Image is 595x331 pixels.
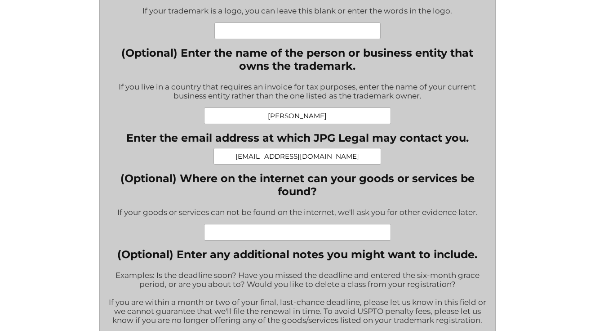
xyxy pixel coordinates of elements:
label: (Optional) Where on the internet can your goods or services be found? [107,172,488,198]
div: If you live in a country that requires an invoice for tax purposes, enter the name of your curren... [107,76,488,107]
label: Enter the email address at which JPG Legal may contact you. [126,131,469,144]
div: If your goods or services can not be found on the internet, we'll ask you for other evidence later. [107,202,488,224]
label: (Optional) Enter any additional notes you might want to include. [107,248,488,261]
label: (Optional) Enter the name of the person or business entity that owns the trademark. [107,46,488,72]
div: If your trademark is a logo, you can leave this blank or enter the words in the logo. [128,0,467,22]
